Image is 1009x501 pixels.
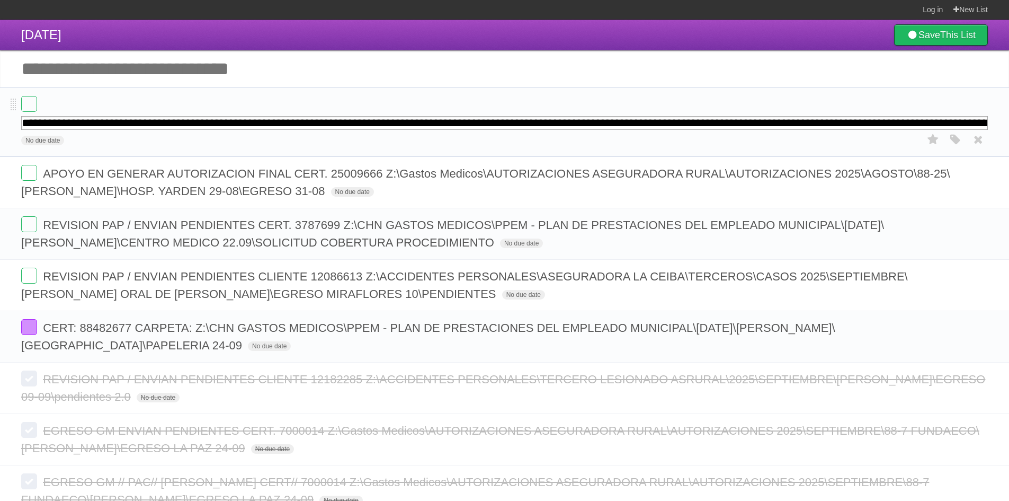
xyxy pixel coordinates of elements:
span: No due date [331,187,374,197]
span: No due date [502,290,545,300]
span: REVISION PAP / ENVIAN PENDIENTES CERT. 3787699 Z:\CHN GASTOS MEDICOS\PPEM - PLAN DE PRESTACIONES ... [21,218,884,249]
label: Done [21,319,37,335]
span: No due date [248,341,291,351]
label: Star task [923,131,943,148]
label: Done [21,371,37,386]
span: CERT: 88482677 CARPETA: Z:\CHN GASTOS MEDICOS\PPEM - PLAN DE PRESTACIONES DEL EMPLEADO MUNICIPAL\... [21,321,835,352]
span: REVISION PAP / ENVIAN PENDIENTES CLIENTE 12182285 Z:\ACCIDENTES PERSONALES\TERCERO LESIONADO ASRU... [21,373,985,403]
span: REVISION PAP / ENVIAN PENDIENTES CLIENTE 12086613 Z:\ACCIDENTES PERSONALES\ASEGURADORA LA CEIBA\T... [21,270,908,301]
label: Done [21,422,37,438]
span: No due date [137,393,180,402]
span: [DATE] [21,28,61,42]
span: No due date [21,136,64,145]
label: Done [21,268,37,284]
span: No due date [500,239,543,248]
label: Done [21,473,37,489]
b: This List [940,30,976,40]
label: Done [21,96,37,112]
a: SaveThis List [894,24,988,46]
span: EGRESO GM ENVIAN PENDIENTES CERT. 7000014 Z:\Gastos Medicos\AUTORIZACIONES ASEGURADORA RURAL\AUTO... [21,424,979,455]
label: Done [21,165,37,181]
label: Done [21,216,37,232]
span: No due date [251,444,294,454]
span: APOYO EN GENERAR AUTORIZACION FINAL CERT. 25009666 Z:\Gastos Medicos\AUTORIZACIONES ASEGURADORA R... [21,167,950,198]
